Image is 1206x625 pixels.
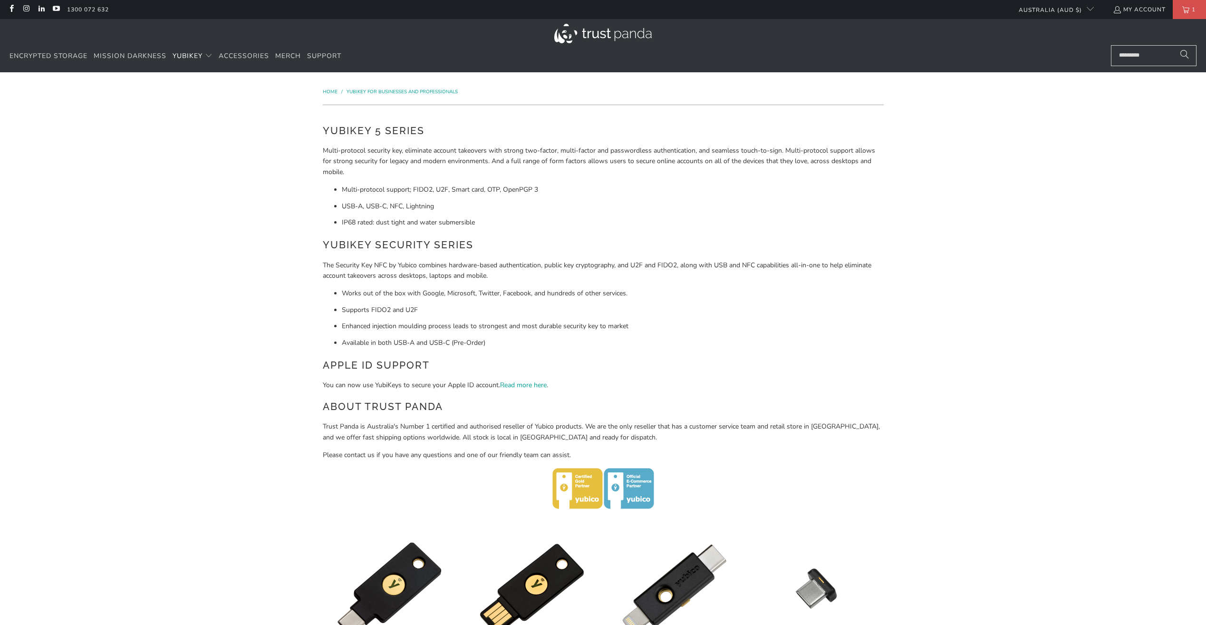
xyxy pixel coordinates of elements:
[323,88,338,95] span: Home
[10,45,341,68] nav: Translation missing: en.navigation.header.main_nav
[323,123,884,138] h2: YubiKey 5 Series
[342,321,884,332] li: Enhanced injection moulding process leads to strongest and most durable security key to market
[323,399,884,414] h2: About Trust Panda
[342,201,884,212] li: USB-A, USB-C, NFC, Lightning
[323,421,884,443] p: Trust Panda is Australia's Number 1 certified and authorised reseller of Yubico products. We are ...
[37,6,45,13] a: Trust Panda Australia on LinkedIn
[307,45,341,68] a: Support
[323,237,884,253] h2: YubiKey Security Series
[342,305,884,315] li: Supports FIDO2 and U2F
[307,51,341,60] span: Support
[1173,45,1196,66] button: Search
[342,185,884,195] li: Multi-protocol support; FIDO2, U2F, Smart card, OTP, OpenPGP 3
[323,260,884,282] p: The Security Key NFC by Yubico combines hardware-based authentication, public key cryptography, a...
[275,51,301,60] span: Merch
[52,6,60,13] a: Trust Panda Australia on YouTube
[323,450,884,460] p: Please contact us if you have any questions and one of our friendly team can assist.
[342,338,884,348] li: Available in both USB-A and USB-C (Pre-Order)
[342,217,884,228] li: IP68 rated: dust tight and water submersible
[94,51,166,60] span: Mission Darkness
[10,51,87,60] span: Encrypted Storage
[500,381,547,390] a: Read more here
[275,45,301,68] a: Merch
[323,380,884,391] p: You can now use YubiKeys to secure your Apple ID account. .
[1111,45,1196,66] input: Search...
[323,358,884,373] h2: Apple ID Support
[219,45,269,68] a: Accessories
[219,51,269,60] span: Accessories
[94,45,166,68] a: Mission Darkness
[173,45,212,68] summary: YubiKey
[10,45,87,68] a: Encrypted Storage
[1113,4,1166,15] a: My Account
[341,88,343,95] span: /
[342,288,884,299] li: Works out of the box with Google, Microsoft, Twitter, Facebook, and hundreds of other services.
[347,88,458,95] a: YubiKey for Businesses and Professionals
[173,51,203,60] span: YubiKey
[67,4,109,15] a: 1300 072 632
[323,88,339,95] a: Home
[323,146,884,177] p: Multi-protocol security key, eliminate account takeovers with strong two-factor, multi-factor and...
[22,6,30,13] a: Trust Panda Australia on Instagram
[554,24,652,43] img: Trust Panda Australia
[7,6,15,13] a: Trust Panda Australia on Facebook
